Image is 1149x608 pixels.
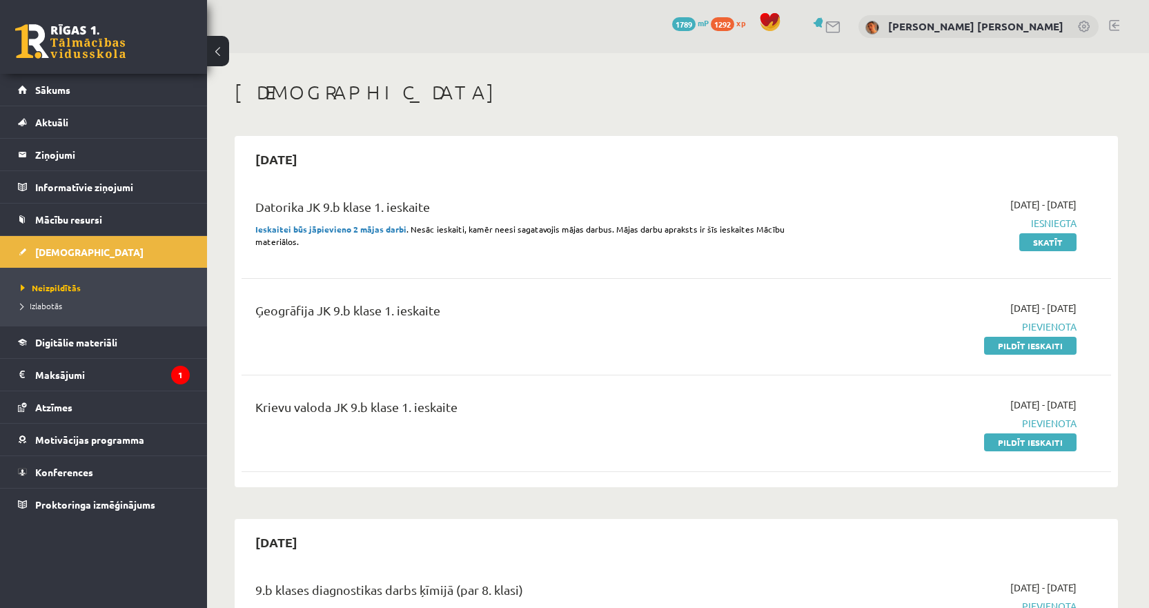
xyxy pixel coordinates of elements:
span: Motivācijas programma [35,433,144,446]
a: Aktuāli [18,106,190,138]
h2: [DATE] [242,526,311,558]
span: Mācību resursi [35,213,102,226]
a: [PERSON_NAME] [PERSON_NAME] [888,19,1063,33]
strong: Ieskaitei būs jāpievieno 2 mājas darbi [255,224,406,235]
a: Pildīt ieskaiti [984,337,1077,355]
span: Proktoringa izmēģinājums [35,498,155,511]
span: Pievienota [816,416,1077,431]
span: 1292 [711,17,734,31]
div: Datorika JK 9.b klase 1. ieskaite [255,197,796,223]
img: Kristiāns Aleksandrs Šramko [865,21,879,35]
a: Atzīmes [18,391,190,423]
a: [DEMOGRAPHIC_DATA] [18,236,190,268]
a: Mācību resursi [18,204,190,235]
a: Izlabotās [21,300,193,312]
span: [DEMOGRAPHIC_DATA] [35,246,144,258]
a: 1292 xp [711,17,752,28]
a: Proktoringa izmēģinājums [18,489,190,520]
span: Digitālie materiāli [35,336,117,349]
div: 9.b klases diagnostikas darbs ķīmijā (par 8. klasi) [255,580,796,606]
a: Konferences [18,456,190,488]
span: Konferences [35,466,93,478]
span: Aktuāli [35,116,68,128]
a: Motivācijas programma [18,424,190,455]
a: Sākums [18,74,190,106]
a: Informatīvie ziņojumi [18,171,190,203]
span: [DATE] - [DATE] [1010,398,1077,412]
h2: [DATE] [242,143,311,175]
span: Neizpildītās [21,282,81,293]
a: Skatīt [1019,233,1077,251]
span: [DATE] - [DATE] [1010,197,1077,212]
span: mP [698,17,709,28]
i: 1 [171,366,190,384]
span: [DATE] - [DATE] [1010,301,1077,315]
a: Digitālie materiāli [18,326,190,358]
div: Ģeogrāfija JK 9.b klase 1. ieskaite [255,301,796,326]
span: Atzīmes [35,401,72,413]
span: . Nesāc ieskaiti, kamēr neesi sagatavojis mājas darbus. Mājas darbu apraksts ir šīs ieskaites Māc... [255,224,785,247]
a: 1789 mP [672,17,709,28]
div: Krievu valoda JK 9.b klase 1. ieskaite [255,398,796,423]
legend: Informatīvie ziņojumi [35,171,190,203]
a: Pildīt ieskaiti [984,433,1077,451]
a: Maksājumi1 [18,359,190,391]
h1: [DEMOGRAPHIC_DATA] [235,81,1118,104]
span: Sākums [35,84,70,96]
a: Ziņojumi [18,139,190,170]
span: Iesniegta [816,216,1077,231]
span: xp [736,17,745,28]
span: [DATE] - [DATE] [1010,580,1077,595]
a: Rīgas 1. Tālmācības vidusskola [15,24,126,59]
a: Neizpildītās [21,282,193,294]
legend: Maksājumi [35,359,190,391]
span: Pievienota [816,320,1077,334]
span: Izlabotās [21,300,62,311]
legend: Ziņojumi [35,139,190,170]
span: 1789 [672,17,696,31]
